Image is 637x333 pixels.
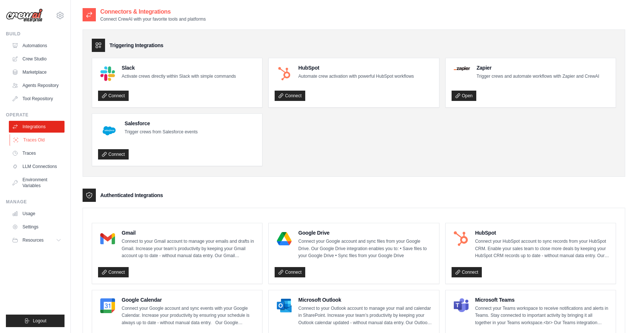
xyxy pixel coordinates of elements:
span: Logout [33,318,46,324]
img: Slack Logo [100,66,115,81]
h4: Google Drive [298,229,433,236]
img: HubSpot Logo [277,66,292,81]
a: Usage [9,208,65,220]
p: Connect to your Outlook account to manage your mail and calendar in SharePoint. Increase your tea... [298,305,433,327]
img: Gmail Logo [100,231,115,246]
h4: Gmail [122,229,256,236]
a: Connect [98,91,129,101]
a: Agents Repository [9,80,65,91]
a: Connect [275,91,305,101]
p: Connect your HubSpot account to sync records from your HubSpot CRM. Enable your sales team to clo... [475,238,610,260]
p: Connect your Teams workspace to receive notifications and alerts in Teams. Stay connected to impo... [475,305,610,327]
img: Google Drive Logo [277,231,292,246]
h3: Triggering Integrations [109,42,163,49]
a: Marketplace [9,66,65,78]
div: Build [6,31,65,37]
a: Open [452,91,476,101]
a: Connect [98,149,129,160]
img: Logo [6,8,43,22]
a: Tool Repository [9,93,65,105]
div: Operate [6,112,65,118]
p: Trigger crews and automate workflows with Zapier and CrewAI [477,73,599,80]
a: Settings [9,221,65,233]
p: Connect your Google account and sync files from your Google Drive. Our Google Drive integration e... [298,238,433,260]
h4: Salesforce [125,120,198,127]
h3: Authenticated Integrations [100,192,163,199]
a: Connect [98,267,129,277]
p: Automate crew activation with powerful HubSpot workflows [298,73,414,80]
h2: Connectors & Integrations [100,7,206,16]
h4: HubSpot [475,229,610,236]
h4: Zapier [477,64,599,71]
div: Manage [6,199,65,205]
h4: Microsoft Teams [475,296,610,304]
img: Salesforce Logo [100,122,118,140]
a: Environment Variables [9,174,65,192]
a: Connect [275,267,305,277]
button: Resources [9,234,65,246]
a: LLM Connections [9,161,65,172]
button: Logout [6,315,65,327]
a: Integrations [9,121,65,133]
h4: HubSpot [298,64,414,71]
p: Connect to your Gmail account to manage your emails and drafts in Gmail. Increase your team’s pro... [122,238,256,260]
p: Activate crews directly within Slack with simple commands [122,73,236,80]
a: Connect [452,267,482,277]
span: Resources [22,237,43,243]
p: Connect CrewAI with your favorite tools and platforms [100,16,206,22]
h4: Slack [122,64,236,71]
h4: Google Calendar [122,296,256,304]
img: Microsoft Outlook Logo [277,298,292,313]
a: Traces [9,147,65,159]
p: Connect your Google account and sync events with your Google Calendar. Increase your productivity... [122,305,256,327]
a: Crew Studio [9,53,65,65]
h4: Microsoft Outlook [298,296,433,304]
img: Microsoft Teams Logo [454,298,469,313]
img: HubSpot Logo [454,231,469,246]
img: Google Calendar Logo [100,298,115,313]
a: Traces Old [10,134,65,146]
a: Automations [9,40,65,52]
p: Trigger crews from Salesforce events [125,129,198,136]
img: Zapier Logo [454,66,470,71]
